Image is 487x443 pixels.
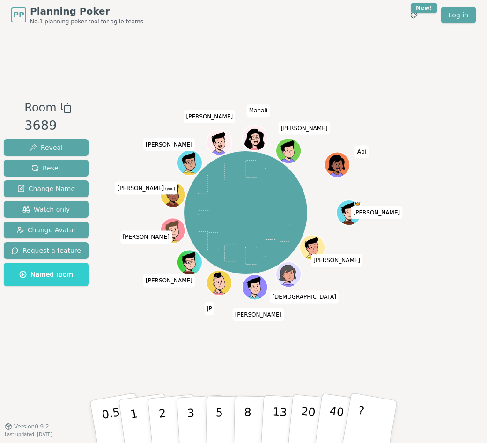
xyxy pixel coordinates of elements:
[161,183,185,207] button: Click to change your avatar
[184,110,235,123] span: Click to change your name
[4,139,89,156] button: Reveal
[351,206,402,219] span: Click to change your name
[354,201,361,207] span: Dan is the host
[19,270,73,279] span: Named room
[11,246,81,255] span: Request a feature
[120,230,172,244] span: Click to change your name
[14,423,49,430] span: Version 0.9.2
[4,160,89,177] button: Reset
[5,423,49,430] button: Version0.9.2
[143,138,195,151] span: Click to change your name
[30,5,143,18] span: Planning Poker
[406,7,422,23] button: New!
[143,274,195,287] span: Click to change your name
[205,302,214,315] span: Click to change your name
[31,163,61,173] span: Reset
[270,290,338,303] span: Click to change your name
[115,181,177,194] span: Click to change your name
[311,254,362,267] span: Click to change your name
[24,99,56,116] span: Room
[247,104,270,117] span: Click to change your name
[233,308,284,321] span: Click to change your name
[4,180,89,197] button: Change Name
[164,186,175,191] span: (you)
[30,18,143,25] span: No.1 planning poker tool for agile teams
[16,225,76,235] span: Change Avatar
[13,9,24,21] span: PP
[4,201,89,218] button: Watch only
[4,242,89,259] button: Request a feature
[17,184,75,193] span: Change Name
[4,263,89,286] button: Named room
[355,145,369,158] span: Click to change your name
[411,3,437,13] div: New!
[279,121,330,134] span: Click to change your name
[22,205,70,214] span: Watch only
[11,5,143,25] a: PPPlanning PokerNo.1 planning poker tool for agile teams
[5,432,52,437] span: Last updated: [DATE]
[4,221,89,238] button: Change Avatar
[30,143,63,152] span: Reveal
[24,116,71,135] div: 3689
[441,7,476,23] a: Log in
